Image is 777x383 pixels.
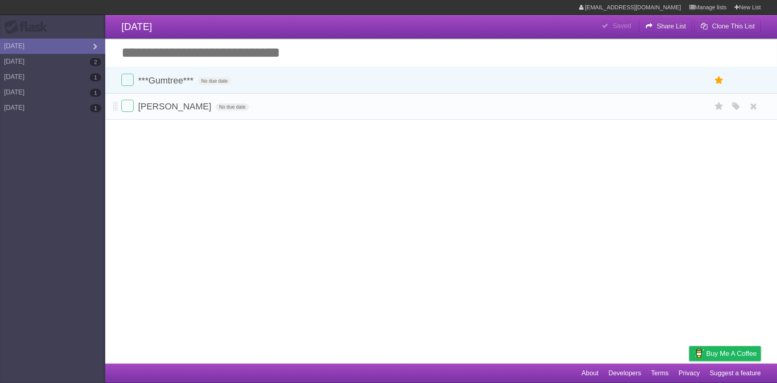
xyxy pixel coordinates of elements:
b: 1 [90,104,101,112]
b: 1 [90,89,101,97]
span: No due date [216,103,248,111]
b: 2 [90,58,101,66]
a: Buy me a coffee [689,346,761,361]
span: [DATE] [121,21,152,32]
div: Flask [4,20,53,34]
b: Share List [657,23,686,30]
button: Clone This List [694,19,761,34]
a: Developers [608,366,641,381]
b: Clone This List [712,23,755,30]
a: Terms [651,366,669,381]
a: About [582,366,599,381]
label: Done [121,100,134,112]
label: Star task [711,100,727,113]
button: Share List [639,19,692,34]
span: [PERSON_NAME] [138,101,213,111]
label: Star task [711,74,727,87]
a: Privacy [679,366,700,381]
b: Saved [613,22,631,29]
a: Suggest a feature [710,366,761,381]
label: Done [121,74,134,86]
span: No due date [198,77,231,85]
span: Buy me a coffee [706,347,757,361]
b: 1 [90,73,101,81]
img: Buy me a coffee [693,347,704,360]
